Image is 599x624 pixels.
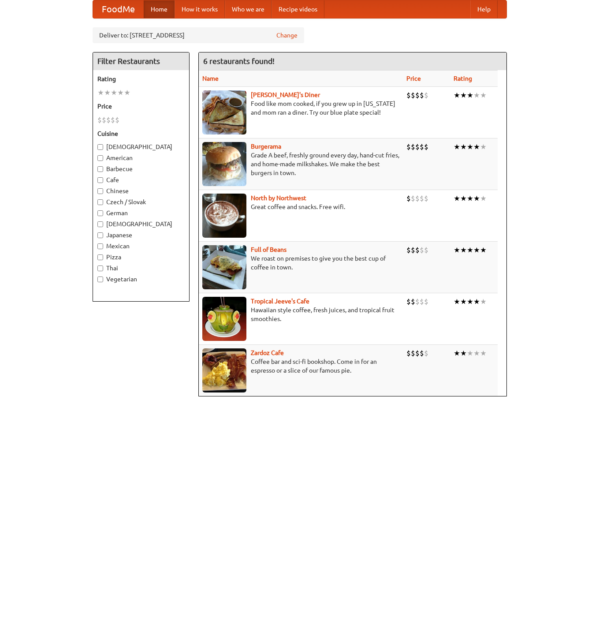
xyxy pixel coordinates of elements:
[202,202,399,211] p: Great coffee and snacks. Free wifi.
[415,142,420,152] li: $
[480,142,487,152] li: ★
[424,348,428,358] li: $
[97,231,185,239] label: Japanese
[251,143,281,150] a: Burgerama
[144,0,175,18] a: Home
[97,166,103,172] input: Barbecue
[454,90,460,100] li: ★
[272,0,324,18] a: Recipe videos
[473,90,480,100] li: ★
[97,277,103,282] input: Vegetarian
[202,90,246,135] img: sallys.jpg
[460,245,467,255] li: ★
[251,246,286,253] a: Full of Beans
[97,265,103,271] input: Thai
[424,245,428,255] li: $
[175,0,225,18] a: How it works
[420,348,424,358] li: $
[411,194,415,203] li: $
[202,348,246,392] img: zardoz.jpg
[251,194,306,202] a: North by Northwest
[202,99,399,117] p: Food like mom cooked, if you grew up in [US_STATE] and mom ran a diner. Try our blue plate special!
[411,90,415,100] li: $
[93,27,304,43] div: Deliver to: [STREET_ADDRESS]
[406,245,411,255] li: $
[424,142,428,152] li: $
[202,254,399,272] p: We roast on premises to give you the best cup of coffee in town.
[97,254,103,260] input: Pizza
[97,232,103,238] input: Japanese
[111,115,115,125] li: $
[406,75,421,82] a: Price
[473,297,480,306] li: ★
[251,298,309,305] b: Tropical Jeeve's Cafe
[420,245,424,255] li: $
[420,194,424,203] li: $
[406,90,411,100] li: $
[467,142,473,152] li: ★
[202,75,219,82] a: Name
[97,264,185,273] label: Thai
[97,144,103,150] input: [DEMOGRAPHIC_DATA]
[102,115,106,125] li: $
[411,348,415,358] li: $
[480,245,487,255] li: ★
[460,90,467,100] li: ★
[454,348,460,358] li: ★
[415,297,420,306] li: $
[97,243,103,249] input: Mexican
[460,348,467,358] li: ★
[202,194,246,238] img: north.jpg
[202,357,399,375] p: Coffee bar and sci-fi bookshop. Come in for an espresso or a slice of our famous pie.
[480,348,487,358] li: ★
[202,151,399,177] p: Grade A beef, freshly ground every day, hand-cut fries, and home-made milkshakes. We make the bes...
[454,297,460,306] li: ★
[415,348,420,358] li: $
[203,57,275,65] ng-pluralize: 6 restaurants found!
[460,194,467,203] li: ★
[117,88,124,97] li: ★
[467,245,473,255] li: ★
[251,91,320,98] a: [PERSON_NAME]'s Diner
[97,209,185,217] label: German
[97,220,185,228] label: [DEMOGRAPHIC_DATA]
[473,142,480,152] li: ★
[470,0,498,18] a: Help
[454,142,460,152] li: ★
[251,349,284,356] a: Zardoz Cafe
[415,245,420,255] li: $
[97,176,185,184] label: Cafe
[111,88,117,97] li: ★
[225,0,272,18] a: Who we are
[454,75,472,82] a: Rating
[406,348,411,358] li: $
[424,90,428,100] li: $
[97,198,185,206] label: Czech / Slovak
[411,297,415,306] li: $
[104,88,111,97] li: ★
[97,142,185,151] label: [DEMOGRAPHIC_DATA]
[97,75,185,83] h5: Rating
[411,245,415,255] li: $
[415,90,420,100] li: $
[106,115,111,125] li: $
[97,177,103,183] input: Cafe
[276,31,298,40] a: Change
[97,242,185,250] label: Mexican
[124,88,130,97] li: ★
[480,297,487,306] li: ★
[420,297,424,306] li: $
[97,153,185,162] label: American
[424,297,428,306] li: $
[473,348,480,358] li: ★
[480,194,487,203] li: ★
[415,194,420,203] li: $
[97,253,185,262] label: Pizza
[467,348,473,358] li: ★
[467,297,473,306] li: ★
